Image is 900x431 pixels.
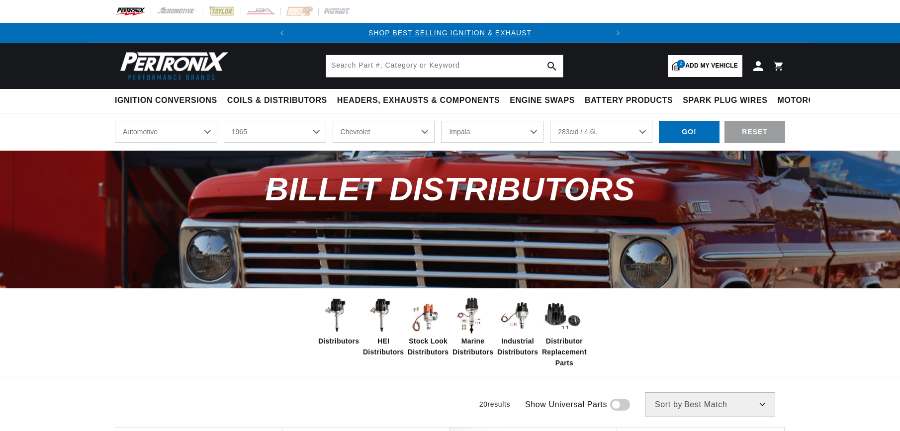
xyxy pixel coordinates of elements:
a: 2Add my vehicle [668,55,742,77]
div: Announcement [292,27,608,38]
select: Year [224,121,326,143]
span: Stock Look Distributors [408,336,449,358]
span: Ignition Conversions [115,95,217,106]
summary: Coils & Distributors [222,89,332,112]
span: Add my vehicle [685,61,738,71]
div: RESET [724,121,785,143]
a: Distributors Distributors [318,296,358,346]
select: Ride Type [115,121,217,143]
select: Engine [550,121,652,143]
span: Industrial Distributors [497,336,538,358]
a: Industrial Distributors Industrial Distributors [497,296,537,358]
span: Coils & Distributors [227,95,327,106]
a: Stock Look Distributors Stock Look Distributors [408,296,448,358]
a: SHOP BEST SELLING IGNITION & EXHAUST [368,29,532,37]
a: Distributor Replacement Parts Distributor Replacement Parts [542,296,582,369]
img: Stock Look Distributors [408,296,448,336]
button: Translation missing: en.sections.announcements.previous_announcement [272,23,292,43]
img: Distributors [318,296,358,336]
span: Spark Plug Wires [683,95,767,106]
div: GO! [659,121,720,143]
span: Battery Products [585,95,673,106]
span: Sort by [655,401,682,409]
summary: Engine Swaps [505,89,580,112]
img: Industrial Distributors [497,296,537,336]
img: Distributor Replacement Parts [542,296,582,336]
span: 2 [677,60,685,68]
select: Sort by [645,392,775,417]
span: Distributor Replacement Parts [542,336,587,369]
span: 20 results [479,400,510,408]
summary: Motorcycle [773,89,842,112]
span: Distributors [318,336,359,346]
a: Marine Distributors Marine Distributors [452,296,492,358]
span: Billet Distributors [265,171,634,207]
button: Translation missing: en.sections.announcements.next_announcement [608,23,628,43]
summary: Headers, Exhausts & Components [332,89,505,112]
summary: Ignition Conversions [115,89,222,112]
img: Pertronix [115,49,229,83]
img: HEI Distributors [363,296,403,336]
span: Motorcycle [778,95,837,106]
summary: Spark Plug Wires [678,89,772,112]
input: Search Part #, Category or Keyword [326,55,563,77]
a: HEI Distributors HEI Distributors [363,296,403,358]
select: Make [333,121,435,143]
img: Marine Distributors [452,296,492,336]
span: Marine Distributors [452,336,493,358]
button: search button [541,55,563,77]
div: 1 of 2 [292,27,608,38]
span: Headers, Exhausts & Components [337,95,500,106]
span: Engine Swaps [510,95,575,106]
select: Model [441,121,543,143]
span: Show Universal Parts [525,398,607,411]
span: HEI Distributors [363,336,404,358]
summary: Battery Products [580,89,678,112]
slideshow-component: Translation missing: en.sections.announcements.announcement_bar [90,23,810,43]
